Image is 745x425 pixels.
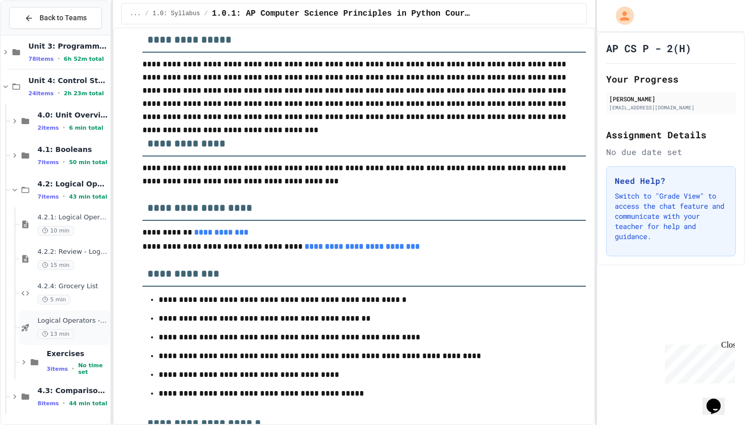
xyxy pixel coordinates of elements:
span: 2h 23m total [64,90,104,97]
div: No due date set [606,146,736,158]
span: Unit 4: Control Structures [28,76,108,85]
span: 5 min [38,295,70,304]
span: 43 min total [69,194,107,200]
span: 10 min [38,226,74,236]
span: 4.3: Comparison Operators [38,386,108,395]
span: 4.1: Booleans [38,145,108,154]
h2: Assignment Details [606,128,736,142]
h2: Your Progress [606,72,736,86]
iframe: chat widget [702,384,735,415]
span: 4.2: Logical Operators [38,179,108,188]
span: 7 items [38,159,59,166]
span: 3 items [47,366,68,372]
span: Back to Teams [40,13,87,23]
h3: Need Help? [615,175,727,187]
span: • [63,124,65,132]
span: 4.2.2: Review - Logical Operators [38,248,108,256]
h1: AP CS P - 2(H) [606,41,691,55]
span: 6h 52m total [64,56,104,62]
span: 4.0: Unit Overview [38,110,108,120]
div: Chat with us now!Close [4,4,70,64]
span: 2 items [38,125,59,131]
div: My Account [605,4,637,27]
span: 44 min total [69,400,107,407]
div: [EMAIL_ADDRESS][DOMAIN_NAME] [609,104,733,111]
span: 13 min [38,329,74,339]
p: Switch to "Grade View" to access the chat feature and communicate with your teacher for help and ... [615,191,727,242]
span: 50 min total [69,159,107,166]
span: 4.2.4: Grocery List [38,282,108,291]
div: [PERSON_NAME] [609,94,733,103]
span: 8 items [38,400,59,407]
span: 1.0.1: AP Computer Science Principles in Python Course Syllabus [212,8,471,20]
span: No time set [78,362,108,375]
span: Exercises [47,349,108,358]
span: / [145,10,148,18]
span: 1.0: Syllabus [153,10,200,18]
iframe: chat widget [661,340,735,383]
span: • [63,192,65,201]
span: 24 items [28,90,54,97]
span: • [63,399,65,407]
span: • [58,89,60,97]
span: 6 min total [69,125,103,131]
span: • [72,365,74,373]
span: • [63,158,65,166]
span: 7 items [38,194,59,200]
span: ... [130,10,141,18]
span: 15 min [38,260,74,270]
span: • [58,55,60,63]
span: Unit 3: Programming with Python [28,42,108,51]
button: Back to Teams [9,7,102,29]
span: Logical Operators - Quiz [38,317,108,325]
span: 78 items [28,56,54,62]
span: 4.2.1: Logical Operators [38,213,108,222]
span: / [204,10,208,18]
